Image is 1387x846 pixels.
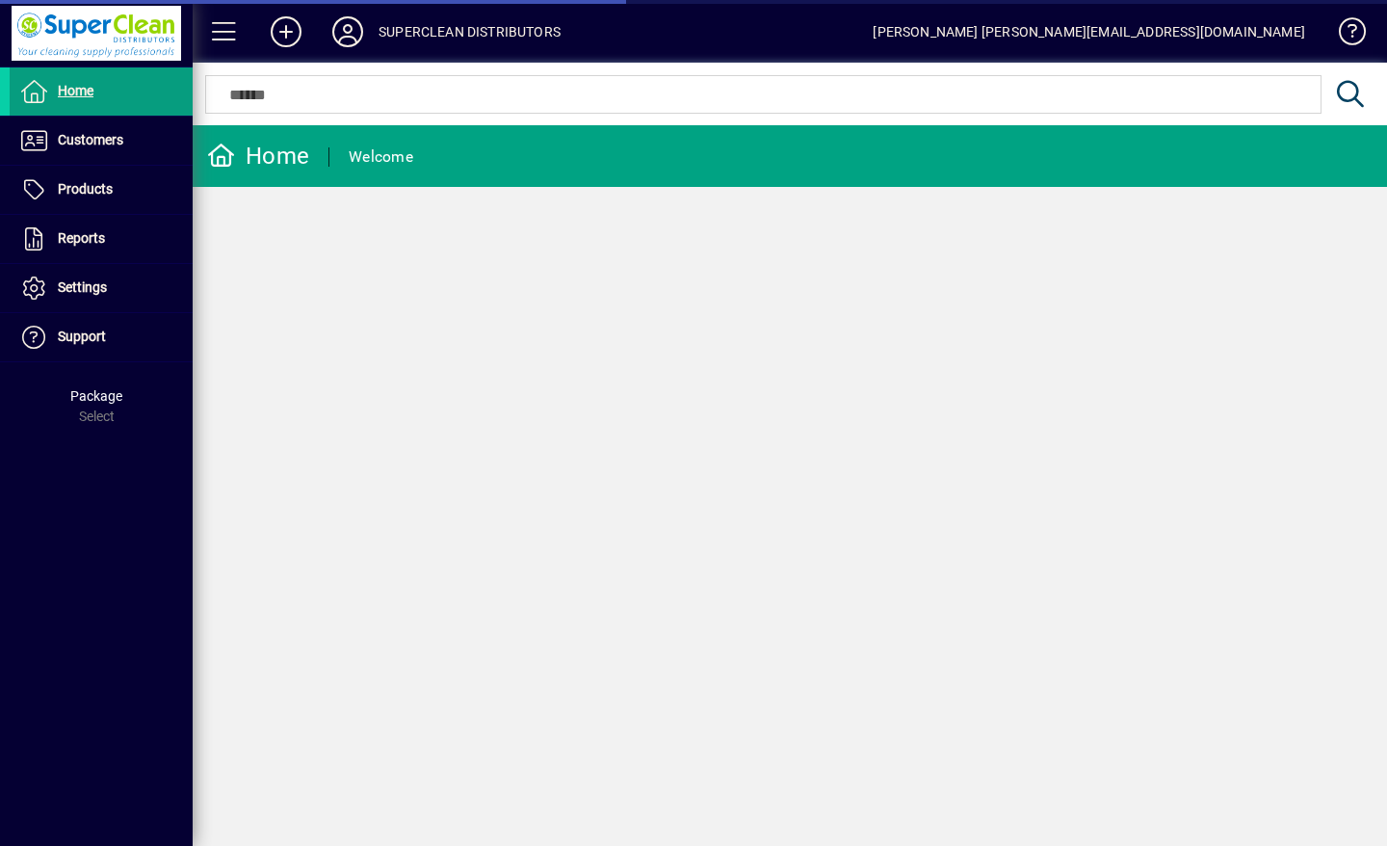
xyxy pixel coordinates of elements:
[1324,4,1363,66] a: Knowledge Base
[58,329,106,344] span: Support
[873,16,1305,47] div: [PERSON_NAME] [PERSON_NAME][EMAIL_ADDRESS][DOMAIN_NAME]
[58,132,123,147] span: Customers
[58,83,93,98] span: Home
[317,14,379,49] button: Profile
[10,215,193,263] a: Reports
[10,313,193,361] a: Support
[58,181,113,197] span: Products
[255,14,317,49] button: Add
[70,388,122,404] span: Package
[10,166,193,214] a: Products
[58,230,105,246] span: Reports
[58,279,107,295] span: Settings
[10,264,193,312] a: Settings
[349,142,413,172] div: Welcome
[379,16,561,47] div: SUPERCLEAN DISTRIBUTORS
[207,141,309,172] div: Home
[10,117,193,165] a: Customers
